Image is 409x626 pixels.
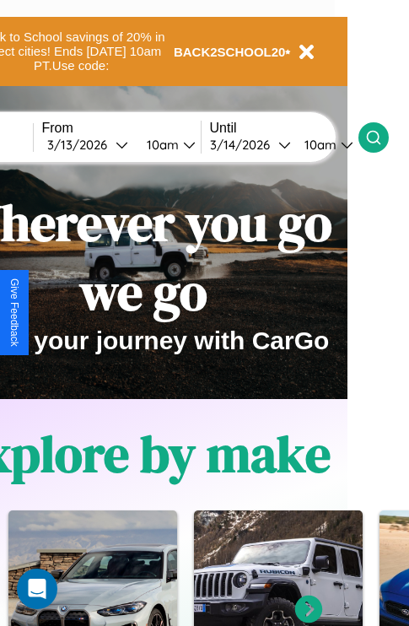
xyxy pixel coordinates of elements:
label: From [42,121,201,136]
button: 3/13/2026 [42,136,133,154]
div: 10am [296,137,341,153]
div: 3 / 13 / 2026 [47,137,116,153]
button: 10am [133,136,201,154]
div: 10am [138,137,183,153]
label: Until [210,121,358,136]
div: Open Intercom Messenger [17,569,57,609]
div: 3 / 14 / 2026 [210,137,278,153]
button: 10am [291,136,358,154]
b: BACK2SCHOOL20 [174,45,286,59]
div: Give Feedback [8,278,20,347]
